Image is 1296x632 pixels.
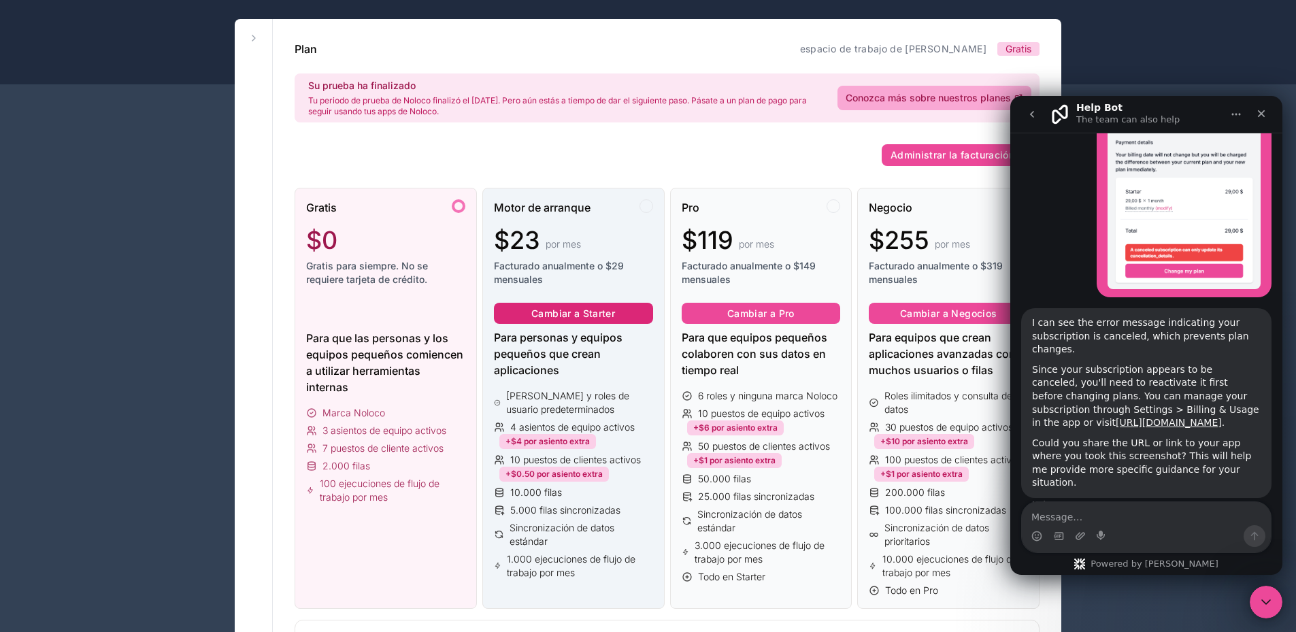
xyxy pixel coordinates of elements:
font: $255 [869,225,929,255]
font: Roles ilimitados y consulta de datos [884,390,1012,415]
font: por mes [546,238,581,250]
font: 5.000 filas sincronizadas [510,504,620,516]
font: Cambiar a Negocios [900,307,997,319]
font: Para que las personas y los equipos pequeños comiencen a utilizar herramientas internas [306,331,463,394]
font: Todo en Starter [698,571,765,582]
font: Tu periodo de prueba de Noloco finalizó el [DATE]. Pero aún estás a tiempo de dar el siguiente pa... [308,95,807,116]
font: +$4 por asiento extra [505,436,590,446]
font: Cambiar a Pro [727,307,795,319]
font: +$1 por asiento extra [693,455,776,465]
font: Marca Noloco [322,407,385,418]
font: 1.000 ejecuciones de flujo de trabajo por mes [507,553,635,578]
iframe: Chat en vivo de Intercom [1010,96,1282,575]
font: Todo en Pro [885,584,938,596]
font: 3 asientos de equipo activos [322,425,446,436]
font: [PERSON_NAME] y roles de usuario predeterminados [506,390,629,415]
a: espacio de trabajo de [PERSON_NAME] [800,43,986,54]
font: 30 puestos de equipo activos [885,421,1013,433]
font: 2.000 filas [322,460,370,471]
font: 6 roles y ninguna marca Noloco [698,390,837,401]
font: 7 puestos de cliente activos [322,442,444,454]
font: 25.000 filas sincronizadas [698,490,814,502]
button: Cambiar a Pro [682,303,841,325]
font: Pro [682,201,699,214]
iframe: Chat en vivo de Intercom [1250,586,1282,618]
button: Cambiar a Negocios [869,303,1028,325]
font: +$0.50 por asiento extra [505,469,603,479]
button: Cambiar a Starter [494,303,653,325]
font: Para personas y equipos pequeños que crean aplicaciones [494,331,622,377]
font: Conozca más sobre nuestros planes [846,92,1011,103]
a: Conozca más sobre nuestros planes [837,86,1031,110]
font: 100 ejecuciones de flujo de trabajo por mes [320,478,439,503]
font: 4 asientos de equipo activos [510,421,635,433]
font: Administrar la facturación [891,149,1014,161]
font: Sincronización de datos estándar [510,522,614,547]
font: por mes [739,238,774,250]
font: Plan [295,42,317,56]
font: Facturado anualmente o $149 mensuales [682,260,816,285]
font: $119 [682,225,733,255]
font: Sincronización de datos estándar [697,508,802,533]
font: 200.000 filas [885,486,945,498]
font: Su prueba ha finalizado [308,80,416,91]
font: +$1 por asiento extra [880,469,963,479]
font: +$6 por asiento extra [693,422,778,433]
font: Para equipos que crean aplicaciones avanzadas con muchos usuarios o filas [869,331,1016,377]
font: Cambiar a Starter [531,307,615,319]
font: 10.000 filas [510,486,562,498]
font: +$10 por asiento extra [880,436,968,446]
font: Gratis [1006,43,1031,54]
font: 50 puestos de clientes activos [698,440,830,452]
font: 50.000 filas [698,473,751,484]
font: Gratis [306,201,337,214]
font: 10 puestos de equipo activos [698,408,825,419]
font: 100.000 filas sincronizadas [885,504,1006,516]
font: Para que equipos pequeños colaboren con sus datos en tiempo real [682,331,827,377]
font: 100 puestos de clientes activos [885,454,1022,465]
font: por mes [935,238,970,250]
font: $23 [494,225,540,255]
font: Facturado anualmente o $29 mensuales [494,260,624,285]
font: Gratis para siempre. No se requiere tarjeta de crédito. [306,260,428,285]
font: $0 [306,225,337,255]
font: 10.000 ejecuciones de flujo de trabajo por mes [882,553,1017,578]
font: Motor de arranque [494,201,591,214]
font: 10 puestos de clientes activos [510,454,641,465]
button: Administrar la facturación [882,144,1040,166]
font: Facturado anualmente o $319 mensuales [869,260,1003,285]
font: Negocio [869,201,912,214]
font: 3.000 ejecuciones de flujo de trabajo por mes [695,539,825,565]
font: Sincronización de datos prioritarios [884,522,989,547]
